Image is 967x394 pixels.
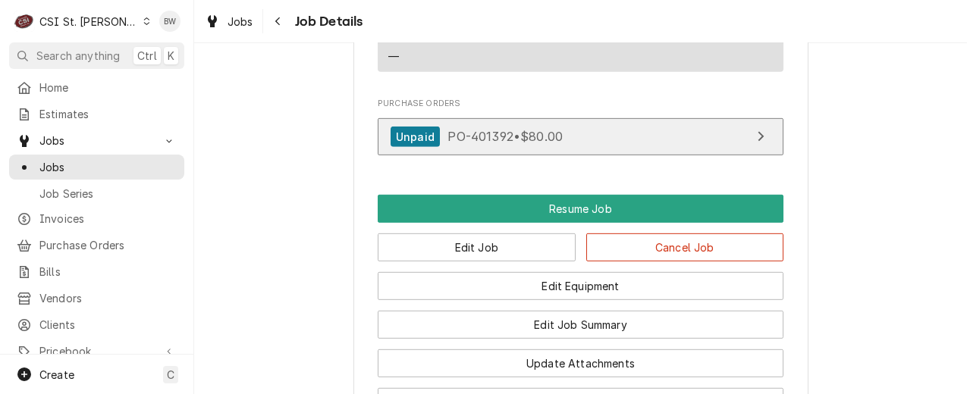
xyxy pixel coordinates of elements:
div: — [388,48,399,64]
a: Vendors [9,286,184,311]
span: Vendors [39,290,177,306]
span: PO-401392 • $80.00 [447,129,563,144]
a: Estimates [9,102,184,127]
button: Edit Equipment [378,272,783,300]
div: Purchase Orders [378,98,783,163]
div: C [14,11,35,32]
span: Purchase Orders [378,98,783,110]
button: Search anythingCtrlK [9,42,184,69]
button: Navigate back [266,9,290,33]
button: Resume Job [378,195,783,223]
span: Jobs [39,133,154,149]
a: Invoices [9,206,184,231]
span: Estimates [39,106,177,122]
span: C [167,367,174,383]
span: Pricebook [39,343,154,359]
span: Jobs [228,14,253,30]
span: Ctrl [137,48,157,64]
div: CSI St. Louis's Avatar [14,11,35,32]
div: Button Group Row [378,195,783,223]
button: Cancel Job [586,233,784,261]
span: Job Series [39,186,177,202]
a: Jobs [199,9,259,34]
a: Home [9,75,184,100]
span: Bills [39,264,177,280]
a: Purchase Orders [9,233,184,258]
span: Clients [39,317,177,333]
div: Unpaid [391,127,440,147]
div: Button Group Row [378,300,783,339]
div: Brad Wicks's Avatar [159,11,181,32]
span: Invoices [39,211,177,227]
button: Edit Job Summary [378,311,783,339]
div: Button Group Row [378,261,783,300]
a: Go to Pricebook [9,339,184,364]
a: View Purchase Order [378,118,783,155]
span: Search anything [36,48,120,64]
a: Bills [9,259,184,284]
button: Edit Job [378,233,576,261]
span: Purchase Orders [39,237,177,253]
a: Clients [9,312,184,337]
span: Create [39,368,74,381]
div: Button Group Row [378,223,783,261]
div: CSI St. [PERSON_NAME] [39,14,138,30]
span: Job Details [290,11,363,32]
span: Jobs [39,159,177,175]
div: Button Group Row [378,339,783,377]
a: Jobs [9,155,184,180]
a: Go to Jobs [9,128,184,153]
div: BW [159,11,181,32]
span: K [168,48,174,64]
button: Update Attachments [378,349,783,377]
a: Job Series [9,181,184,206]
span: Home [39,80,177,95]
